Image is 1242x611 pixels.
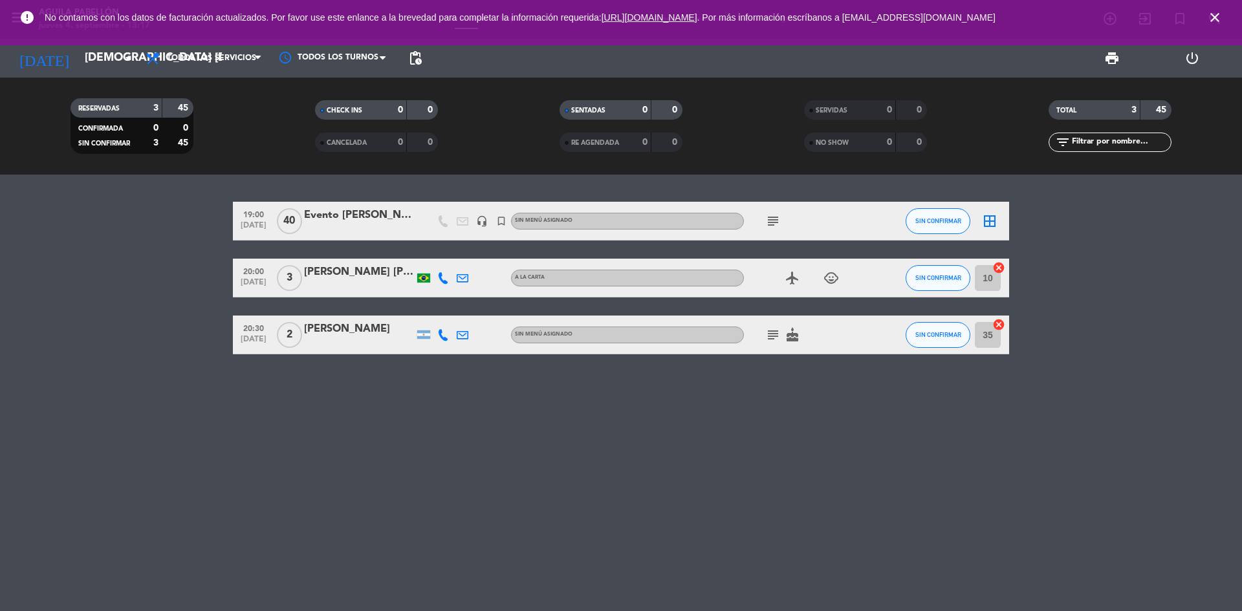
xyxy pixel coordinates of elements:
strong: 0 [917,138,924,147]
span: SIN CONFIRMAR [915,274,961,281]
span: SIN CONFIRMAR [915,331,961,338]
strong: 0 [428,105,435,114]
i: subject [765,213,781,229]
i: power_settings_new [1184,50,1200,66]
div: [PERSON_NAME] [304,321,414,338]
span: CANCELADA [327,140,367,146]
span: pending_actions [408,50,423,66]
i: cancel [992,261,1005,274]
strong: 0 [398,105,403,114]
span: SIN CONFIRMAR [915,217,961,224]
strong: 3 [1131,105,1137,114]
i: filter_list [1055,134,1071,150]
strong: 0 [642,105,648,114]
span: SENTADAS [571,107,605,114]
strong: 0 [672,138,680,147]
i: [DATE] [10,44,78,72]
i: airplanemode_active [785,270,800,286]
div: [PERSON_NAME] [PERSON_NAME] [304,264,414,281]
span: 19:00 [237,206,270,221]
span: SERVIDAS [816,107,847,114]
button: SIN CONFIRMAR [906,265,970,291]
span: SIN CONFIRMAR [78,140,130,147]
i: cake [785,327,800,343]
i: subject [765,327,781,343]
div: Evento [PERSON_NAME] (Desayuno) [304,207,414,224]
span: 20:00 [237,263,270,278]
span: 2 [277,322,302,348]
strong: 0 [183,123,191,133]
strong: 0 [672,105,680,114]
i: headset_mic [476,215,488,227]
strong: 0 [398,138,403,147]
strong: 0 [887,105,892,114]
span: 3 [277,265,302,291]
button: SIN CONFIRMAR [906,208,970,234]
span: Sin menú asignado [515,218,572,223]
span: 40 [277,208,302,234]
span: Sin menú asignado [515,332,572,337]
strong: 45 [1156,105,1169,114]
strong: 45 [178,103,191,113]
span: [DATE] [237,221,270,236]
i: arrow_drop_down [120,50,136,66]
strong: 3 [153,138,158,147]
strong: 0 [428,138,435,147]
span: CHECK INS [327,107,362,114]
i: cancel [992,318,1005,331]
strong: 45 [178,138,191,147]
i: error [19,10,35,25]
a: . Por más información escríbanos a [EMAIL_ADDRESS][DOMAIN_NAME] [697,12,996,23]
span: RE AGENDADA [571,140,619,146]
span: 20:30 [237,320,270,335]
div: LOG OUT [1152,39,1232,78]
span: [DATE] [237,278,270,293]
i: turned_in_not [496,215,507,227]
span: NO SHOW [816,140,849,146]
i: border_all [982,213,997,229]
span: Todos los servicios [167,54,256,63]
a: [URL][DOMAIN_NAME] [602,12,697,23]
span: No contamos con los datos de facturación actualizados. Por favor use este enlance a la brevedad p... [45,12,996,23]
strong: 0 [642,138,648,147]
span: CONFIRMADA [78,125,123,132]
span: TOTAL [1056,107,1076,114]
button: SIN CONFIRMAR [906,322,970,348]
i: close [1207,10,1223,25]
span: print [1104,50,1120,66]
span: [DATE] [237,335,270,350]
i: child_care [823,270,839,286]
input: Filtrar por nombre... [1071,135,1171,149]
strong: 3 [153,103,158,113]
span: RESERVADAS [78,105,120,112]
span: A LA CARTA [515,275,545,280]
strong: 0 [917,105,924,114]
strong: 0 [153,123,158,133]
strong: 0 [887,138,892,147]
